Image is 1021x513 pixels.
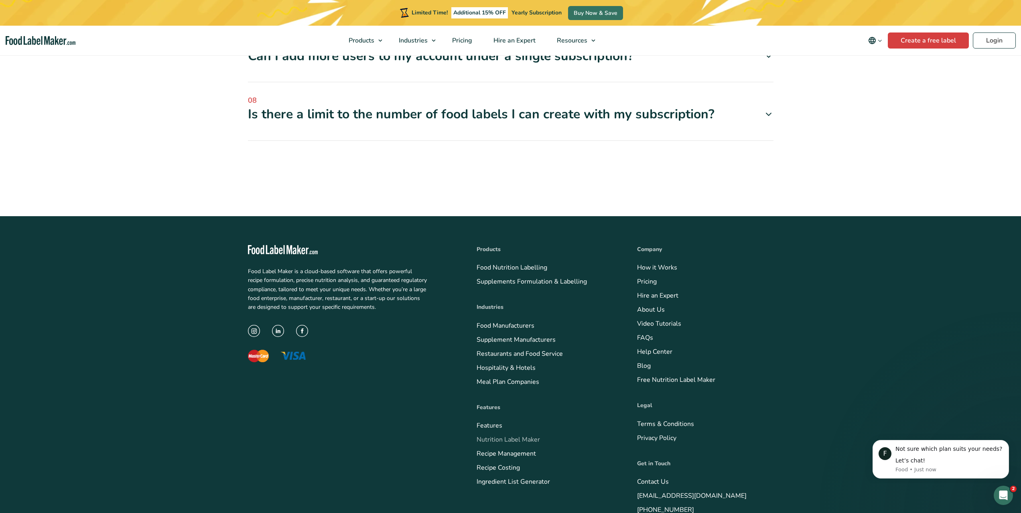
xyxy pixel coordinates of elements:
[477,277,587,286] a: Supplements Formulation & Labelling
[477,377,539,386] a: Meal Plan Companies
[248,325,260,337] img: instagram icon
[396,36,428,45] span: Industries
[248,95,773,123] a: 08 Is there a limit to the number of food labels I can create with my subscription?
[477,449,536,458] a: Recipe Management
[248,245,318,254] img: Food Label Maker - white
[477,263,547,272] a: Food Nutrition Labelling
[248,95,773,106] span: 08
[477,349,563,358] a: Restaurants and Food Service
[477,463,520,472] a: Recipe Costing
[248,267,427,312] p: Food Label Maker is a cloud-based software that offers powerful recipe formulation, precise nutri...
[477,435,540,444] a: Nutrition Label Maker
[637,263,677,272] a: How it Works
[442,26,481,55] a: Pricing
[637,434,676,442] a: Privacy Policy
[296,325,308,337] img: Facebook Icon
[451,7,508,18] span: Additional 15% OFF
[637,491,747,500] a: [EMAIL_ADDRESS][DOMAIN_NAME]
[6,36,75,45] a: Food Label Maker homepage
[861,433,1021,483] iframe: Intercom notifications message
[637,333,653,342] a: FAQs
[973,32,1016,49] a: Login
[248,37,773,65] a: 07 Can I add more users to my account under a single subscription?
[477,421,502,430] a: Features
[637,477,669,486] a: Contact Us
[248,106,773,123] div: Is there a limit to the number of food labels I can create with my subscription?
[637,375,715,384] a: Free Nutrition Label Maker
[388,26,440,55] a: Industries
[637,347,672,356] a: Help Center
[477,321,534,330] a: Food Manufacturers
[477,303,613,312] p: Industries
[637,245,773,254] p: Company
[248,245,453,254] a: Food Label Maker homepage
[477,477,550,486] a: Ingredient List Generator
[546,26,599,55] a: Resources
[281,352,306,360] img: The Visa logo with blue letters and a yellow flick above the
[338,26,386,55] a: Products
[477,245,613,254] p: Products
[450,36,473,45] span: Pricing
[637,420,694,428] a: Terms & Conditions
[637,291,678,300] a: Hire an Expert
[637,401,773,410] p: Legal
[248,48,773,65] div: Can I add more users to my account under a single subscription?
[412,9,448,16] span: Limited Time!
[637,361,651,370] a: Blog
[637,305,665,314] a: About Us
[248,350,269,362] img: The Mastercard logo displaying a red circle saying
[483,26,544,55] a: Hire an Expert
[272,325,284,337] img: LinkedIn Icon
[554,36,588,45] span: Resources
[637,459,773,468] p: Get in Touch
[888,32,969,49] a: Create a free label
[863,32,888,49] button: Change language
[994,486,1013,505] iframe: Intercom live chat
[477,403,613,412] p: Features
[637,277,657,286] a: Pricing
[568,6,623,20] a: Buy Now & Save
[512,9,562,16] span: Yearly Subscription
[491,36,536,45] span: Hire an Expert
[477,335,556,344] a: Supplement Manufacturers
[1010,486,1017,492] span: 2
[477,363,536,372] a: Hospitality & Hotels
[346,36,375,45] span: Products
[637,319,681,328] a: Video Tutorials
